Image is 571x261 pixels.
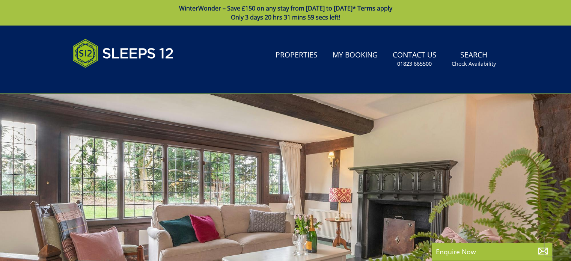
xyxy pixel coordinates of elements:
[69,77,148,83] iframe: Customer reviews powered by Trustpilot
[397,60,432,68] small: 01823 665500
[330,47,381,64] a: My Booking
[449,47,499,71] a: SearchCheck Availability
[390,47,440,71] a: Contact Us01823 665500
[452,60,496,68] small: Check Availability
[231,13,340,21] span: Only 3 days 20 hrs 31 mins 59 secs left!
[273,47,321,64] a: Properties
[72,35,174,72] img: Sleeps 12
[436,247,548,256] p: Enquire Now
